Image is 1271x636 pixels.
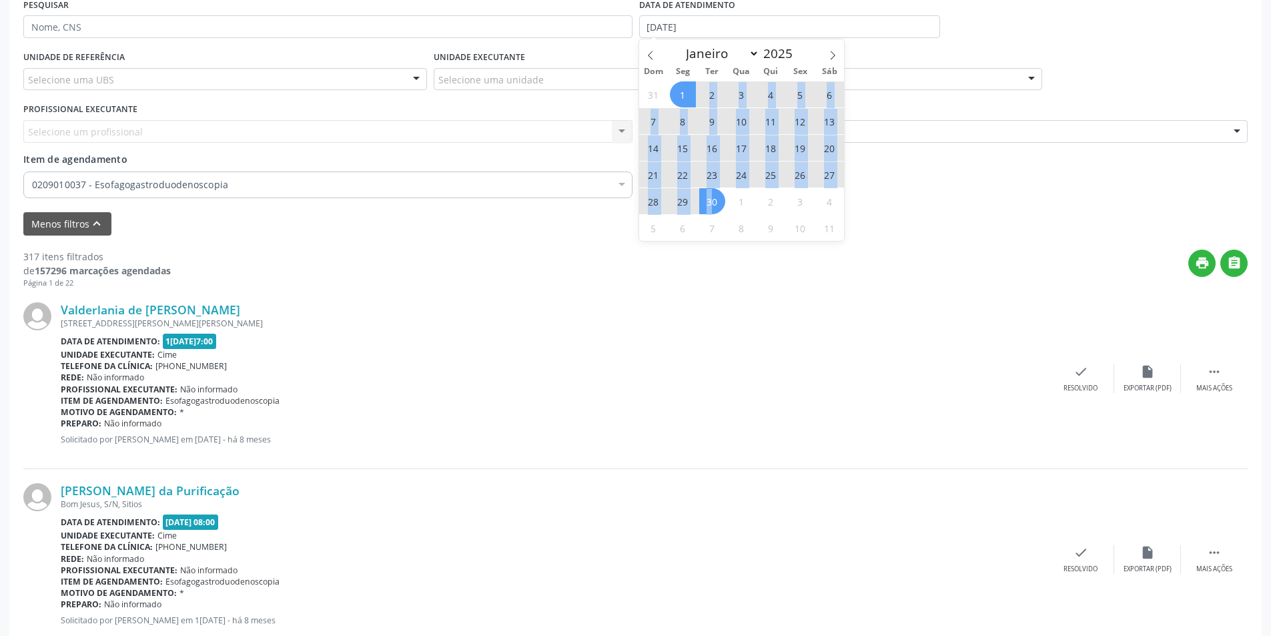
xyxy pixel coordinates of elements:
[32,178,610,192] span: 0209010037 - Esofagogastroduodenoscopia
[787,81,813,107] span: Setembro 5, 2025
[817,108,843,134] span: Setembro 13, 2025
[729,81,755,107] span: Setembro 3, 2025
[61,517,160,528] b: Data de atendimento:
[61,541,153,553] b: Telefone da clínica:
[758,188,784,214] span: Outubro 2, 2025
[1140,545,1155,560] i: insert_drive_file
[817,215,843,241] span: Outubro 11, 2025
[670,162,696,188] span: Setembro 22, 2025
[1227,256,1242,270] i: 
[163,334,217,349] span: 1[DATE]7:00
[155,360,227,372] span: [PHONE_NUMBER]
[758,135,784,161] span: Setembro 18, 2025
[1074,545,1088,560] i: check
[644,125,1221,138] span: 02.09 - Diagnóstico por endoscopia
[61,418,101,429] b: Preparo:
[23,47,125,68] label: UNIDADE DE REFERÊNCIA
[787,188,813,214] span: Outubro 3, 2025
[670,215,696,241] span: Outubro 6, 2025
[639,67,669,76] span: Dom
[787,108,813,134] span: Setembro 12, 2025
[61,587,177,599] b: Motivo de agendamento:
[61,360,153,372] b: Telefone da clínica:
[23,483,51,511] img: img
[61,576,163,587] b: Item de agendamento:
[817,81,843,107] span: Setembro 6, 2025
[1195,256,1210,270] i: print
[23,15,632,38] input: Nome, CNS
[1140,364,1155,379] i: insert_drive_file
[104,418,161,429] span: Não informado
[758,81,784,107] span: Setembro 4, 2025
[641,215,667,241] span: Outubro 5, 2025
[727,67,756,76] span: Qua
[817,188,843,214] span: Outubro 4, 2025
[61,395,163,406] b: Item de agendamento:
[670,188,696,214] span: Setembro 29, 2025
[758,162,784,188] span: Setembro 25, 2025
[758,108,784,134] span: Setembro 11, 2025
[165,395,280,406] span: Esofagogastroduodenoscopia
[699,81,725,107] span: Setembro 2, 2025
[61,434,1047,445] p: Solicitado por [PERSON_NAME] em [DATE] - há 8 meses
[639,15,940,38] input: Selecione um intervalo
[1207,545,1222,560] i: 
[61,372,84,383] b: Rede:
[729,162,755,188] span: Setembro 24, 2025
[1188,250,1216,277] button: print
[670,135,696,161] span: Setembro 15, 2025
[699,215,725,241] span: Outubro 7, 2025
[61,336,160,347] b: Data de atendimento:
[680,44,760,63] select: Month
[61,499,1047,510] div: Bom Jesus, S/N, Sitios
[434,47,525,68] label: UNIDADE EXECUTANTE
[817,135,843,161] span: Setembro 20, 2025
[157,349,177,360] span: Cime
[1064,384,1098,393] div: Resolvido
[670,108,696,134] span: Setembro 8, 2025
[104,599,161,610] span: Não informado
[23,153,127,166] span: Item de agendamento
[89,216,104,231] i: keyboard_arrow_up
[23,99,137,120] label: PROFISSIONAL EXECUTANTE
[23,302,51,330] img: img
[785,67,815,76] span: Sex
[699,135,725,161] span: Setembro 16, 2025
[815,67,844,76] span: Sáb
[438,73,544,87] span: Selecione uma unidade
[61,553,84,565] b: Rede:
[668,67,697,76] span: Seg
[787,162,813,188] span: Setembro 26, 2025
[641,135,667,161] span: Setembro 14, 2025
[87,372,144,383] span: Não informado
[61,599,101,610] b: Preparo:
[61,349,155,360] b: Unidade executante:
[61,406,177,418] b: Motivo de agendamento:
[61,615,1047,626] p: Solicitado por [PERSON_NAME] em 1[DATE] - há 8 meses
[1196,565,1232,574] div: Mais ações
[699,108,725,134] span: Setembro 9, 2025
[1124,384,1172,393] div: Exportar (PDF)
[787,135,813,161] span: Setembro 19, 2025
[61,384,177,395] b: Profissional executante:
[157,530,177,541] span: Cime
[697,67,727,76] span: Ter
[1064,565,1098,574] div: Resolvido
[1074,364,1088,379] i: check
[756,67,785,76] span: Qui
[61,530,155,541] b: Unidade executante:
[28,73,114,87] span: Selecione uma UBS
[729,108,755,134] span: Setembro 10, 2025
[61,318,1047,329] div: [STREET_ADDRESS][PERSON_NAME][PERSON_NAME]
[1196,384,1232,393] div: Mais ações
[699,188,725,214] span: Setembro 30, 2025
[1124,565,1172,574] div: Exportar (PDF)
[163,515,219,530] span: [DATE] 08:00
[165,576,280,587] span: Esofagogastroduodenoscopia
[35,264,171,277] strong: 157296 marcações agendadas
[61,565,177,576] b: Profissional executante:
[641,81,667,107] span: Agosto 31, 2025
[729,188,755,214] span: Outubro 1, 2025
[61,302,240,317] a: Valderlania de [PERSON_NAME]
[23,278,171,289] div: Página 1 de 22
